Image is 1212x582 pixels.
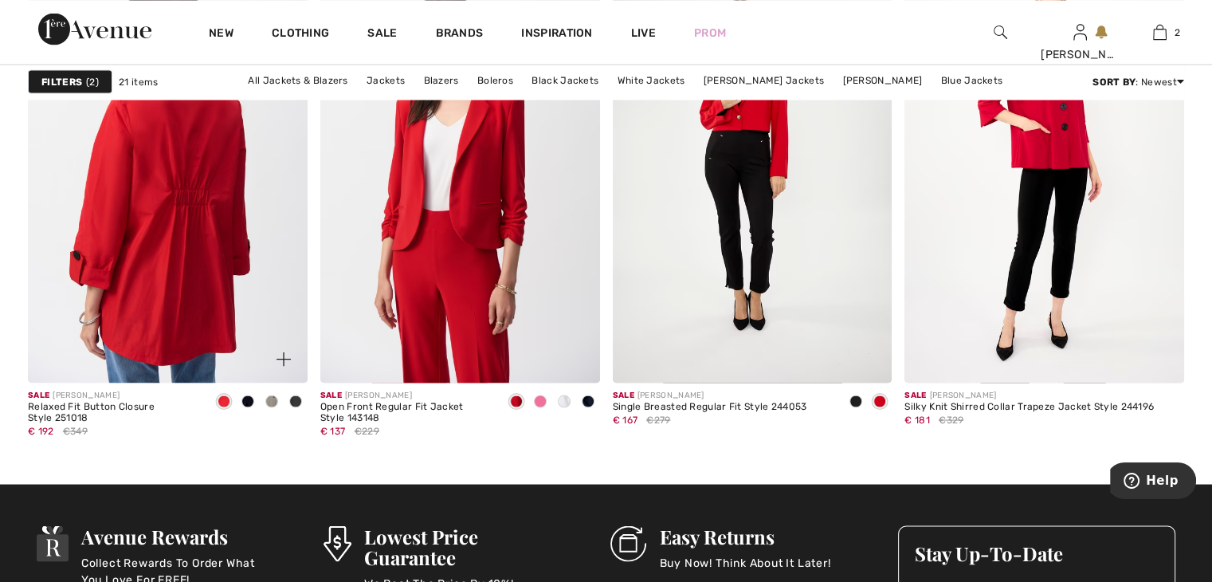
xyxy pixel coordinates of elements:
img: search the website [994,22,1007,41]
div: Relaxed Fit Button Closure Style 251018 [28,401,199,423]
div: Black [844,389,868,415]
div: : Newest [1092,75,1184,89]
span: € 181 [904,414,930,425]
a: New [209,26,233,42]
a: Sign In [1073,24,1087,39]
span: Inspiration [521,26,592,42]
div: Open Front Regular Fit Jacket Style 143148 [320,401,492,423]
span: € 167 [613,414,638,425]
span: 2 [86,75,99,89]
strong: Sort By [1092,77,1136,88]
span: € 192 [28,425,54,436]
div: Bubble gum [528,389,552,415]
span: €279 [646,412,670,427]
img: My Bag [1153,22,1167,41]
span: Sale [613,390,634,399]
div: [PERSON_NAME] [904,389,1154,401]
span: €329 [939,412,963,427]
a: Brands [436,26,484,42]
div: [PERSON_NAME] [1041,45,1119,62]
div: [PERSON_NAME] [320,389,492,401]
span: €229 [355,423,379,438]
div: [PERSON_NAME] [28,389,199,401]
div: Midnight Blue 40 [576,389,600,415]
img: Lowest Price Guarantee [324,525,351,561]
div: Single Breasted Regular Fit Style 244053 [613,401,807,412]
div: Radiant red [504,389,528,415]
a: Blue Jackets [933,70,1011,91]
a: White Jackets [610,70,693,91]
a: [PERSON_NAME] Jackets [696,70,832,91]
a: Clothing [272,26,329,42]
div: Radiant red [212,389,236,415]
iframe: Opens a widget where you can find more information [1110,462,1196,502]
a: All Jackets & Blazers [240,70,355,91]
div: Lipstick Red 173 [868,389,892,415]
div: Silky Knit Shirred Collar Trapeze Jacket Style 244196 [904,401,1154,412]
img: plus_v2.svg [277,352,291,366]
img: 1ère Avenue [38,13,151,45]
span: 2 [1175,25,1180,39]
a: Jackets [359,70,413,91]
a: Sale [367,26,397,42]
span: Sale [28,390,49,399]
div: Moonstone [260,389,284,415]
span: Sale [904,390,926,399]
h3: Lowest Price Guarantee [364,525,563,567]
h3: Avenue Rewards [81,525,276,546]
span: Sale [320,390,342,399]
img: Easy Returns [610,525,646,561]
a: Prom [694,24,726,41]
span: € 137 [320,425,346,436]
a: Black Jackets [524,70,606,91]
h3: Easy Returns [659,525,830,546]
div: [PERSON_NAME] [613,389,807,401]
a: 2 [1120,22,1198,41]
a: [PERSON_NAME] [834,70,930,91]
img: Avenue Rewards [37,525,69,561]
span: €349 [63,423,88,438]
div: Black [284,389,308,415]
a: Boleros [469,70,521,91]
span: 21 items [119,75,158,89]
div: Midnight Blue [236,389,260,415]
strong: Filters [41,75,82,89]
img: My Info [1073,22,1087,41]
a: Live [631,24,656,41]
a: Blazers [415,70,466,91]
h3: Stay Up-To-Date [915,542,1159,563]
div: Vanilla 30 [552,389,576,415]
